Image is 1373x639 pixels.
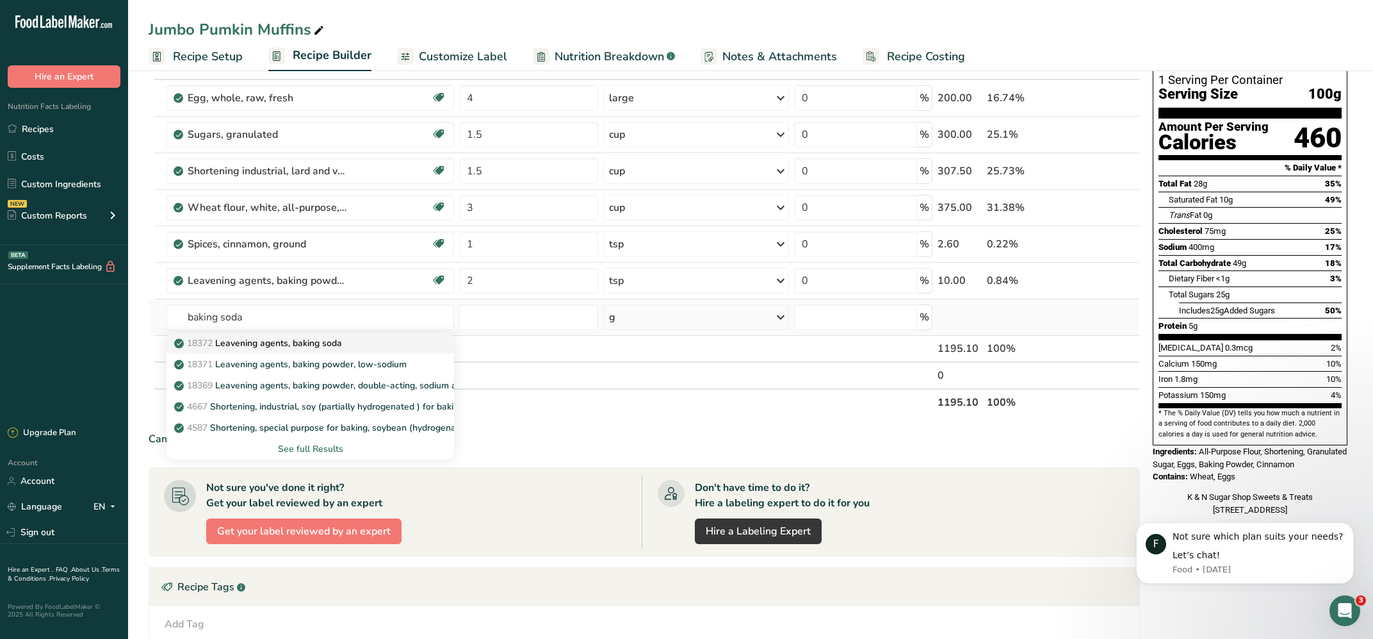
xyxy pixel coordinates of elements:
[722,48,837,65] span: Notes & Attachments
[1158,258,1231,268] span: Total Carbohydrate
[1169,195,1217,204] span: Saturated Fat
[149,431,1140,447] div: Can't find your ingredient?
[863,42,965,71] a: Recipe Costing
[1219,195,1233,204] span: 10g
[167,417,454,438] a: 4587Shortening, special purpose for baking, soybean (hydrogenated) palm and cottonseed
[8,251,28,259] div: BETA
[187,422,207,434] span: 4587
[8,427,76,440] div: Upgrade Plan
[1325,258,1342,268] span: 18%
[1325,226,1342,236] span: 25%
[1200,390,1226,400] span: 150mg
[177,400,532,413] p: Shortening, industrial, soy (partially hydrogenated ) for baking and confections
[8,565,53,574] a: Hire an Expert .
[49,574,89,583] a: Privacy Policy
[1158,343,1223,353] span: [MEDICAL_DATA]
[1153,472,1188,481] span: Contains:
[1189,242,1214,252] span: 400mg
[206,519,402,544] button: Get your label reviewed by an expert
[938,90,982,106] div: 200.00
[188,200,348,215] div: Wheat flour, white, all-purpose, self-rising, enriched
[1158,133,1269,152] div: Calories
[987,90,1079,106] div: 16.74%
[1158,160,1342,176] section: % Daily Value *
[609,200,625,215] div: cup
[1216,274,1230,283] span: <1g
[609,163,625,179] div: cup
[609,273,624,288] div: tsp
[1191,359,1217,369] span: 150mg
[938,368,982,383] div: 0
[293,47,371,64] span: Recipe Builder
[8,603,120,618] div: Powered By FoodLabelMaker © 2025 All Rights Reserved
[1325,306,1342,315] span: 50%
[187,379,213,392] span: 18369
[397,42,507,71] a: Customize Label
[987,273,1079,288] div: 0.84%
[1233,258,1246,268] span: 49g
[935,388,984,415] th: 1195.10
[1153,447,1347,469] span: All-Purpose Flour, Shortening, Granulated Sugar, Eggs, Baking Powder, Cinnamon
[938,273,982,288] div: 10.00
[1294,121,1342,155] div: 460
[1158,179,1192,188] span: Total Fat
[8,200,27,208] div: NEW
[1329,595,1360,626] iframe: Intercom live chat
[1169,210,1201,220] span: Fat
[609,127,625,142] div: cup
[217,524,391,539] span: Get your label reviewed by an expert
[609,90,634,106] div: large
[93,499,120,515] div: EN
[1326,374,1342,384] span: 10%
[188,90,348,106] div: Egg, whole, raw, fresh
[419,48,507,65] span: Customize Label
[1158,12,1342,71] h1: Nutrition Facts
[177,336,342,350] p: Leavening agents, baking soda
[188,237,348,252] div: Spices, cinnamon, ground
[187,337,213,349] span: 18372
[1356,595,1366,606] span: 3
[1158,374,1173,384] span: Iron
[938,237,982,252] div: 2.60
[695,480,870,511] div: Don't have time to do it? Hire a labeling expert to do it for you
[1205,226,1226,236] span: 75mg
[987,163,1079,179] div: 25.73%
[1169,210,1190,220] i: Trans
[984,388,1082,415] th: 100%
[987,200,1079,215] div: 31.38%
[187,401,207,413] span: 4667
[1331,390,1342,400] span: 4%
[1325,242,1342,252] span: 17%
[188,127,348,142] div: Sugars, granulated
[8,65,120,88] button: Hire an Expert
[1189,321,1198,331] span: 5g
[8,209,87,222] div: Custom Reports
[167,438,454,460] div: See full Results
[8,565,120,583] a: Terms & Conditions .
[1158,321,1187,331] span: Protein
[1331,343,1342,353] span: 2%
[987,341,1079,356] div: 100%
[1158,121,1269,133] div: Amount Per Serving
[1169,290,1214,299] span: Total Sugars
[695,519,822,544] a: Hire a Labeling Expert
[1210,306,1224,315] span: 25g
[177,379,523,392] p: Leavening agents, baking powder, double-acting, sodium aluminum sulfate
[1203,210,1212,220] span: 0g
[1158,242,1187,252] span: Sodium
[555,48,664,65] span: Nutrition Breakdown
[173,48,243,65] span: Recipe Setup
[1117,510,1373,592] iframe: Intercom notifications message
[177,358,407,371] p: Leavening agents, baking powder, low-sodium
[1169,274,1214,283] span: Dietary Fiber
[1179,306,1275,315] span: Includes Added Sugars
[1158,359,1189,369] span: Calcium
[987,237,1079,252] div: 0.22%
[887,48,965,65] span: Recipe Costing
[938,163,982,179] div: 307.50
[1190,472,1235,481] span: Wheat, Eggs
